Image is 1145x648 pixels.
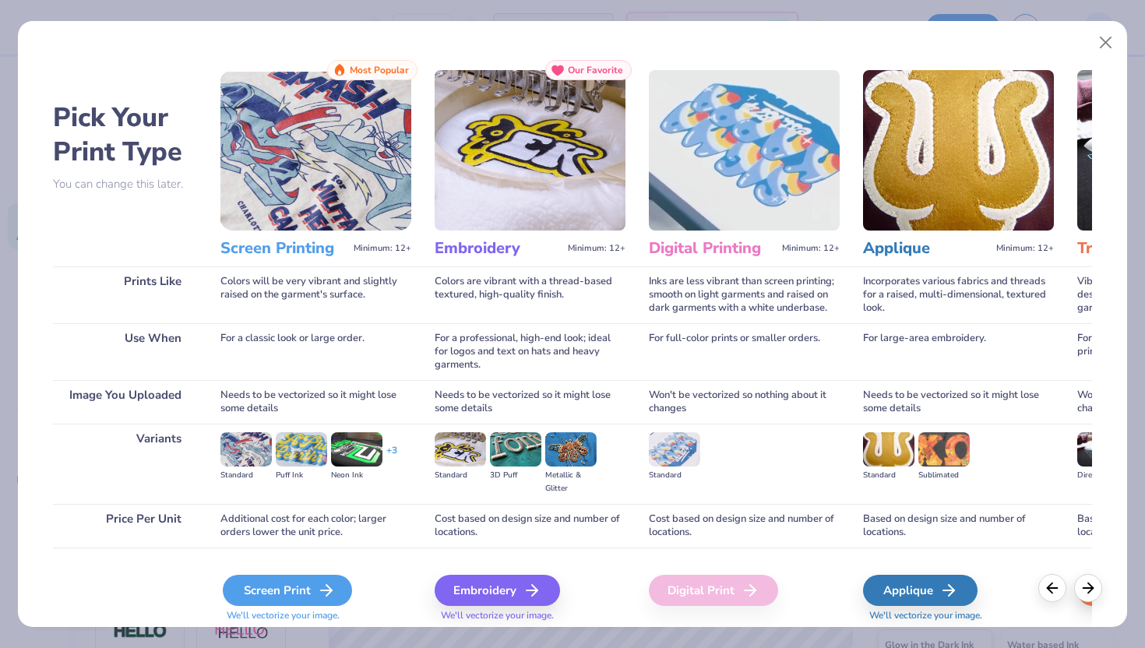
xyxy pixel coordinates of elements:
[568,243,625,254] span: Minimum: 12+
[220,323,411,380] div: For a classic look or large order.
[1077,469,1129,482] div: Direct-to-film
[490,469,541,482] div: 3D Puff
[649,575,778,606] div: Digital Print
[435,266,625,323] div: Colors are vibrant with a thread-based textured, high-quality finish.
[545,469,597,495] div: Metallic & Glitter
[649,504,840,548] div: Cost based on design size and number of locations.
[435,609,625,622] span: We'll vectorize your image.
[220,70,411,231] img: Screen Printing
[220,266,411,323] div: Colors will be very vibrant and slightly raised on the garment's surface.
[435,380,625,424] div: Needs to be vectorized so it might lose some details
[863,380,1054,424] div: Needs to be vectorized so it might lose some details
[996,243,1054,254] span: Minimum: 12+
[649,323,840,380] div: For full-color prints or smaller orders.
[1091,28,1121,58] button: Close
[220,609,411,622] span: We'll vectorize your image.
[276,432,327,467] img: Puff Ink
[863,70,1054,231] img: Applique
[435,575,560,606] div: Embroidery
[1077,432,1129,467] img: Direct-to-film
[53,380,197,424] div: Image You Uploaded
[350,65,409,76] span: Most Popular
[53,504,197,548] div: Price Per Unit
[649,238,776,259] h3: Digital Printing
[568,65,623,76] span: Our Favorite
[220,380,411,424] div: Needs to be vectorized so it might lose some details
[649,432,700,467] img: Standard
[53,323,197,380] div: Use When
[220,504,411,548] div: Additional cost for each color; larger orders lower the unit price.
[545,432,597,467] img: Metallic & Glitter
[331,469,382,482] div: Neon Ink
[435,70,625,231] img: Embroidery
[649,469,700,482] div: Standard
[435,323,625,380] div: For a professional, high-end look; ideal for logos and text on hats and heavy garments.
[782,243,840,254] span: Minimum: 12+
[220,432,272,467] img: Standard
[223,575,352,606] div: Screen Print
[276,469,327,482] div: Puff Ink
[863,238,990,259] h3: Applique
[863,504,1054,548] div: Based on design size and number of locations.
[863,609,1054,622] span: We'll vectorize your image.
[918,469,970,482] div: Sublimated
[435,432,486,467] img: Standard
[53,424,197,504] div: Variants
[435,238,562,259] h3: Embroidery
[435,504,625,548] div: Cost based on design size and number of locations.
[386,444,397,470] div: + 3
[220,469,272,482] div: Standard
[53,178,197,191] p: You can change this later.
[649,70,840,231] img: Digital Printing
[53,266,197,323] div: Prints Like
[863,469,914,482] div: Standard
[220,238,347,259] h3: Screen Printing
[863,266,1054,323] div: Incorporates various fabrics and threads for a raised, multi-dimensional, textured look.
[354,243,411,254] span: Minimum: 12+
[863,432,914,467] img: Standard
[53,100,197,169] h2: Pick Your Print Type
[649,266,840,323] div: Inks are less vibrant than screen printing; smooth on light garments and raised on dark garments ...
[863,323,1054,380] div: For large-area embroidery.
[331,432,382,467] img: Neon Ink
[918,432,970,467] img: Sublimated
[863,575,978,606] div: Applique
[649,380,840,424] div: Won't be vectorized so nothing about it changes
[435,469,486,482] div: Standard
[490,432,541,467] img: 3D Puff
